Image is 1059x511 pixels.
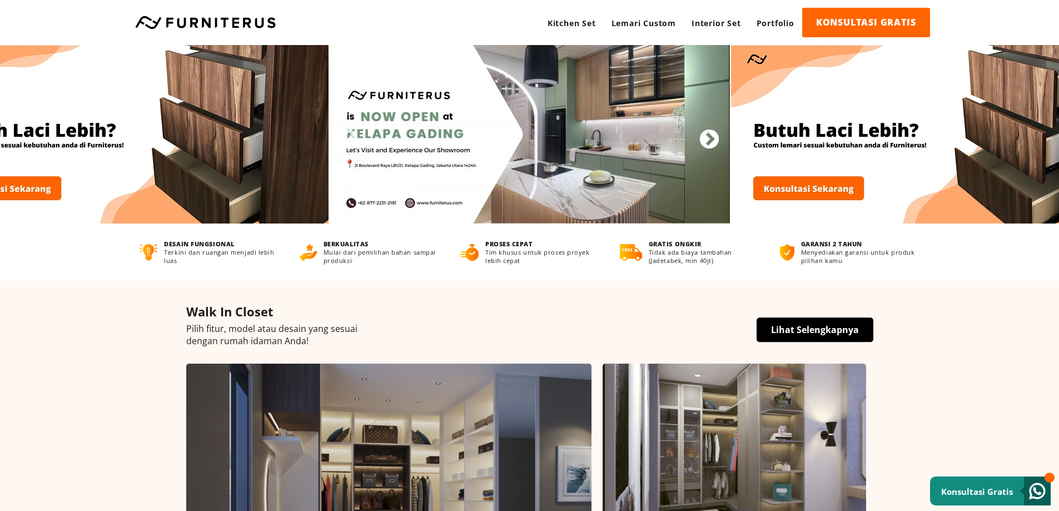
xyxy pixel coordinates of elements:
[802,8,930,37] a: KONSULTASI GRATIS
[620,244,642,261] img: gratis-ongkir.png
[604,8,684,38] a: Lemari Custom
[186,303,873,320] h4: Walk In Closet
[140,244,158,261] img: desain-fungsional.png
[324,240,439,248] h4: BERKUALITAS
[684,8,749,38] a: Interior Set
[300,244,317,261] img: berkualitas.png
[698,129,709,140] button: Next
[485,248,599,265] p: Tim khusus untuk proses proyek lebih cepat
[801,248,919,265] p: Menyediakan garansi untuk produk pilihan kamu
[330,45,730,224] img: 1-2-scaled-e1693826997376.jpg
[164,240,279,248] h4: DESAIN FUNGSIONAL
[801,240,919,248] h4: GARANSI 2 TAHUN
[941,486,1013,497] small: Konsultasi Gratis
[780,244,794,261] img: bergaransi.png
[324,248,439,265] p: Mulai dari pemilihan bahan sampai produksi
[164,248,279,265] p: Terkini dan ruangan menjadi lebih luas
[485,240,599,248] h4: PROSES CEPAT
[649,248,759,265] p: Tidak ada biaya tambahan (Jadetabek, min 40jt)
[540,8,604,38] a: Kitchen Set
[186,323,873,347] p: Pilih fitur, model atau desain yang sesuai dengan rumah idaman Anda!
[757,317,873,342] a: Lihat Selengkapnya
[649,240,759,248] h4: GRATIS ONGKIR
[930,477,1051,505] a: Konsultasi Gratis
[749,8,802,38] a: Portfolio
[337,129,348,140] button: Previous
